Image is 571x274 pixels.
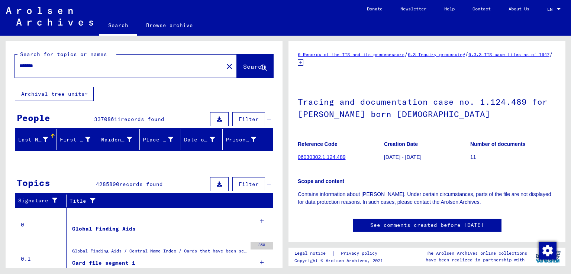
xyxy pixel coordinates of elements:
div: Prisoner # [226,134,266,146]
div: Global Finding Aids / Central Name Index / Cards that have been scanned during first sequential m... [72,248,247,258]
div: Place of Birth [143,136,174,144]
button: Search [237,55,273,78]
div: Last Name [18,136,48,144]
mat-header-cell: Last Name [15,129,57,150]
a: See comments created before [DATE] [370,221,484,229]
p: 11 [470,153,556,161]
button: Filter [232,112,265,126]
button: Filter [232,177,265,191]
b: Reference Code [298,141,338,147]
div: Maiden Name [101,136,132,144]
div: Signature [18,197,61,205]
div: First Name [60,134,100,146]
div: | [294,249,386,257]
b: Number of documents [470,141,526,147]
span: EN [547,7,555,12]
div: 350 [251,242,273,249]
span: Search [243,63,265,70]
img: Arolsen_neg.svg [6,7,93,26]
div: Signature [18,195,68,207]
div: Title [70,195,266,207]
img: yv_logo.png [534,247,562,266]
mat-header-cell: Place of Birth [140,129,181,150]
mat-label: Search for topics or names [20,51,107,58]
p: The Arolsen Archives online collections [426,250,527,257]
div: Date of Birth [184,134,224,146]
button: Clear [222,59,237,74]
p: Contains information about [PERSON_NAME]. Under certain circumstances, parts of the file are not ... [298,190,556,206]
span: / [465,51,468,58]
mat-icon: close [225,62,234,71]
p: [DATE] - [DATE] [384,153,470,161]
mat-header-cell: Maiden Name [98,129,140,150]
span: 33708611 [94,116,121,123]
div: Last Name [18,134,57,146]
a: Browse archive [137,16,202,34]
a: Legal notice [294,249,332,257]
a: Search [99,16,137,36]
div: Title [70,197,258,205]
mat-header-cell: Prisoner # [223,129,273,150]
span: records found [121,116,164,123]
mat-header-cell: First Name [57,129,99,150]
div: Topics [17,176,50,189]
a: 6 Records of the ITS and its predecessors [298,52,404,57]
h1: Tracing and documentation case no. 1.124.489 for [PERSON_NAME] born [DEMOGRAPHIC_DATA] [298,85,556,130]
a: 06030302.1.124.489 [298,154,345,160]
img: Change consent [539,242,557,260]
button: Archival tree units [15,87,94,101]
span: records found [119,181,163,187]
p: have been realized in partnership with [426,257,527,263]
div: Maiden Name [101,134,141,146]
div: Date of Birth [184,136,215,144]
td: 0 [15,208,67,242]
a: 6.3 Inquiry processing [408,52,465,57]
span: Filter [239,181,259,187]
p: Copyright © Arolsen Archives, 2021 [294,257,386,264]
div: Prisoner # [226,136,257,144]
div: Place of Birth [143,134,183,146]
div: People [17,111,50,124]
a: 6.3.3 ITS case files as of 1947 [468,52,549,57]
div: First Name [60,136,91,144]
a: Privacy policy [335,249,386,257]
div: Card file segment 1 [72,259,135,267]
span: / [404,51,408,58]
span: / [549,51,553,58]
span: Filter [239,116,259,123]
b: Scope and content [298,178,344,184]
mat-header-cell: Date of Birth [181,129,223,150]
div: Global Finding Aids [72,225,136,233]
b: Creation Date [384,141,418,147]
span: 4285890 [96,181,119,187]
